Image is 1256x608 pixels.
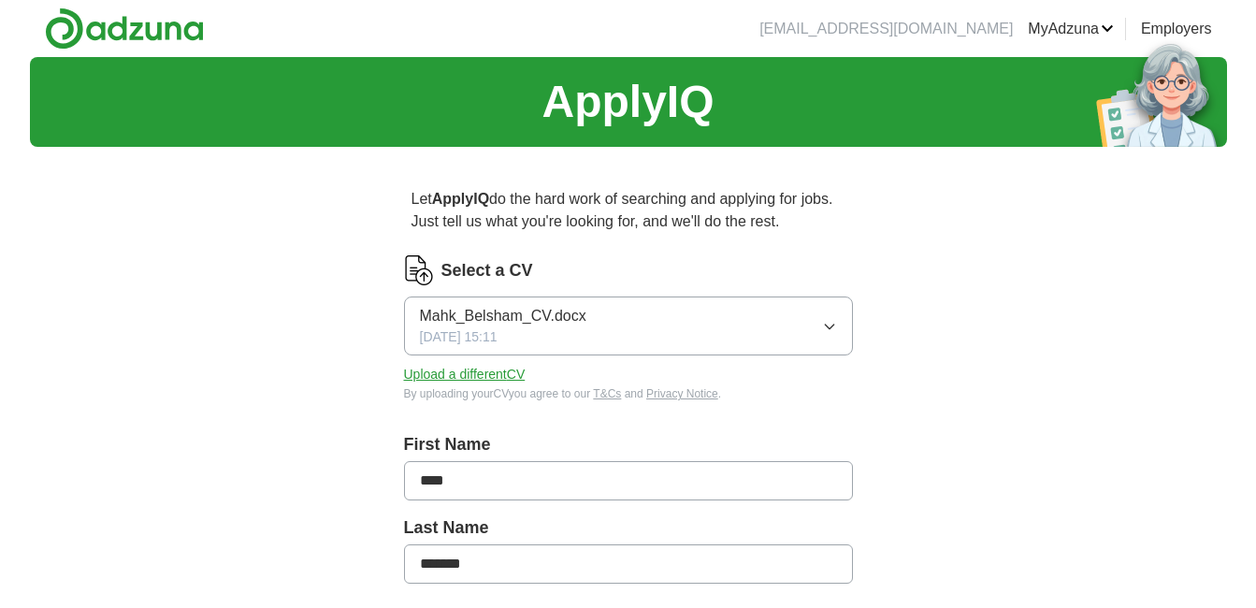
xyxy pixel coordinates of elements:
[759,18,1013,40] li: [EMAIL_ADDRESS][DOMAIN_NAME]
[404,297,853,355] button: Mahk_Belsham_CV.docx[DATE] 15:11
[404,385,853,402] div: By uploading your CV you agree to our and .
[432,191,489,207] strong: ApplyIQ
[420,327,498,347] span: [DATE] 15:11
[404,432,853,457] label: First Name
[541,68,714,136] h1: ApplyIQ
[45,7,204,50] img: Adzuna logo
[1028,18,1114,40] a: MyAdzuna
[404,515,853,541] label: Last Name
[646,387,718,400] a: Privacy Notice
[404,181,853,240] p: Let do the hard work of searching and applying for jobs. Just tell us what you're looking for, an...
[441,258,533,283] label: Select a CV
[404,365,526,384] button: Upload a differentCV
[593,387,621,400] a: T&Cs
[404,255,434,285] img: CV Icon
[1141,18,1212,40] a: Employers
[420,305,586,327] span: Mahk_Belsham_CV.docx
